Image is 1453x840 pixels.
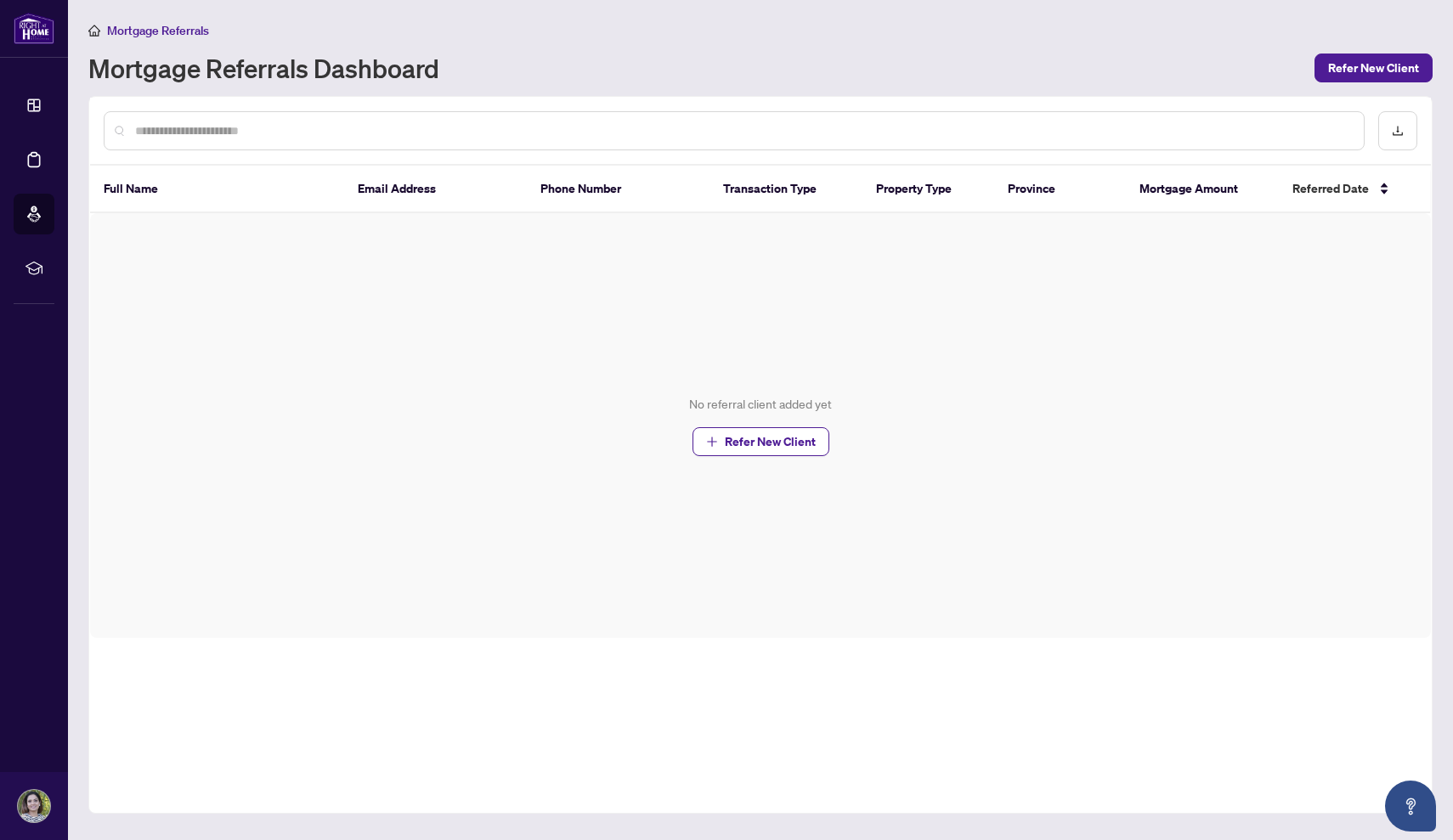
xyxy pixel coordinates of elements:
[1292,179,1369,198] span: Referred Date
[527,166,710,213] th: Phone Number
[725,428,816,455] span: Refer New Client
[693,427,829,456] button: Refer New Client
[1279,166,1431,213] th: Referred Date
[14,13,54,44] img: logo
[88,25,100,37] span: home
[107,23,209,38] span: Mortgage Referrals
[88,54,439,82] h1: Mortgage Referrals Dashboard
[1385,781,1436,832] button: Open asap
[344,166,527,213] th: Email Address
[90,166,344,213] th: Full Name
[994,166,1126,213] th: Province
[689,395,832,414] div: No referral client added yet
[1126,166,1278,213] th: Mortgage Amount
[18,790,50,822] img: Profile Icon
[1392,125,1404,137] span: download
[1378,111,1417,150] button: download
[1314,54,1433,82] button: Refer New Client
[710,166,862,213] th: Transaction Type
[706,436,718,448] span: plus
[1328,54,1419,82] span: Refer New Client
[862,166,994,213] th: Property Type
